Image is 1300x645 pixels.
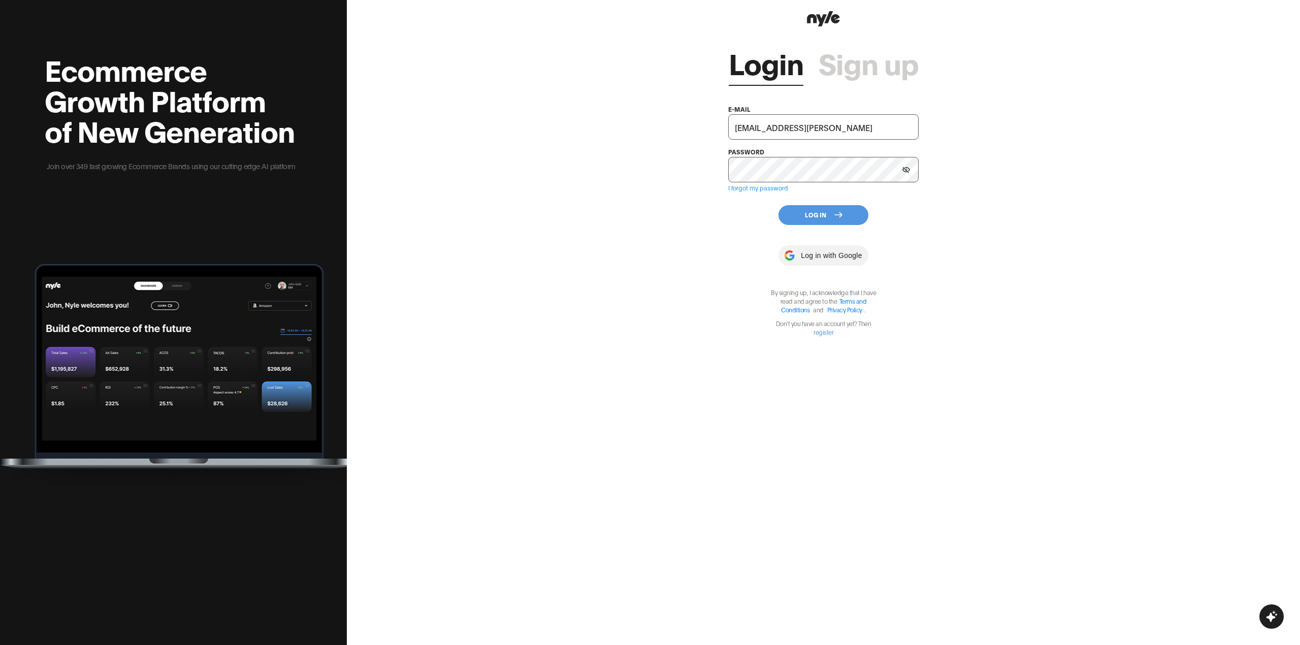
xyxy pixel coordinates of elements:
a: Terms and Conditions [781,297,866,313]
p: By signing up, I acknowledge that I have read and agree to the . [765,288,882,314]
h2: Ecommerce Growth Platform of New Generation [45,54,297,145]
p: Don't you have an account yet? Then [765,319,882,336]
button: Log In [778,205,868,225]
span: and [810,306,826,313]
a: Sign up [819,47,919,78]
a: I forgot my password [728,184,788,191]
button: Log in with Google [778,245,868,266]
label: e-mail [728,105,751,113]
a: Login [729,47,803,78]
p: Join over 349 fast growing Ecommerce Brands using our cutting edge AI platform [45,160,297,172]
a: register [814,328,833,336]
a: Privacy Policy [827,306,862,313]
label: password [728,148,764,155]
